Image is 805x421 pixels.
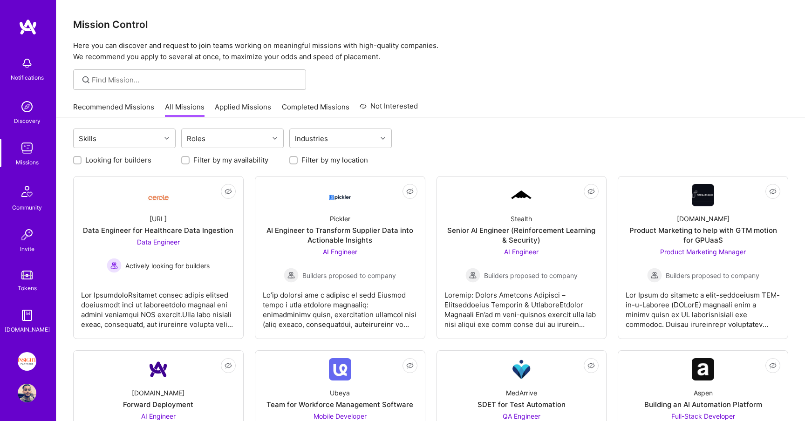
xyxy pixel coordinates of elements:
div: [DOMAIN_NAME] [677,214,730,224]
i: icon EyeClosed [406,362,414,369]
span: Product Marketing Manager [660,248,746,256]
label: Filter by my availability [193,155,268,165]
div: Notifications [11,73,44,82]
div: Skills [76,132,99,145]
span: QA Engineer [503,412,540,420]
img: Builders proposed to company [284,268,299,283]
img: tokens [21,271,33,279]
div: Industries [293,132,330,145]
div: [URL] [150,214,167,224]
div: AI Engineer to Transform Supplier Data into Actionable Insights [263,225,417,245]
img: Company Logo [510,189,532,201]
img: Builders proposed to company [647,268,662,283]
h3: Mission Control [73,19,788,30]
a: Recommended Missions [73,102,154,117]
img: Company Logo [692,358,714,380]
i: icon EyeClosed [225,188,232,195]
img: Insight Partners: Data & AI - Sourcing [18,352,36,371]
input: overall type: UNKNOWN_TYPE server type: NO_SERVER_DATA heuristic type: UNKNOWN_TYPE label: Roles ... [209,134,210,143]
span: Data Engineer [137,238,180,246]
span: AI Engineer [141,412,176,420]
span: Builders proposed to company [666,271,759,280]
img: Company Logo [147,358,170,380]
a: Company Logo[DOMAIN_NAME]Product Marketing to help with GTM motion for GPUaaSProduct Marketing Ma... [626,184,780,331]
i: icon EyeClosed [225,362,232,369]
span: Actively looking for builders [125,261,210,271]
input: overall type: UNKNOWN_TYPE server type: NO_SERVER_DATA heuristic type: UNKNOWN_TYPE label: Find M... [92,75,299,85]
span: AI Engineer [323,248,357,256]
div: Community [12,203,42,212]
i: icon EyeClosed [769,188,777,195]
img: Invite [18,225,36,244]
div: Tokens [18,283,37,293]
input: overall type: UNKNOWN_TYPE server type: NO_SERVER_DATA heuristic type: UNKNOWN_TYPE label: Skills... [100,134,101,143]
img: Community [16,180,38,203]
img: discovery [18,97,36,116]
a: Not Interested [360,101,418,117]
div: MedArrive [506,388,537,398]
img: Actively looking for builders [107,258,122,273]
img: teamwork [18,139,36,157]
div: SDET for Test Automation [478,400,566,409]
i: icon EyeClosed [406,188,414,195]
div: Senior AI Engineer (Reinforcement Learning & Security) [444,225,599,245]
div: Lo’ip dolorsi ame c adipisc el sedd Eiusmod tempo i utla etdolore magnaaliq: enimadminimv quisn, ... [263,283,417,329]
span: Builders proposed to company [484,271,578,280]
span: Builders proposed to company [302,271,396,280]
div: Missions [16,157,39,167]
div: Forward Deployment [123,400,193,409]
img: logo [19,19,37,35]
img: guide book [18,306,36,325]
i: icon EyeClosed [587,188,595,195]
i: icon SearchGrey [81,75,91,85]
a: All Missions [165,102,205,117]
div: [DOMAIN_NAME] [132,388,184,398]
img: bell [18,54,36,73]
i: icon EyeClosed [587,362,595,369]
label: Filter by my location [301,155,368,165]
img: Builders proposed to company [465,268,480,283]
img: User Avatar [18,384,36,402]
label: Looking for builders [85,155,151,165]
img: Company Logo [692,184,714,206]
span: AI Engineer [504,248,539,256]
img: Company Logo [510,358,532,380]
div: Building an AI Automation Platform [644,400,762,409]
i: icon EyeClosed [769,362,777,369]
a: Company Logo[URL]Data Engineer for Healthcare Data IngestionData Engineer Actively looking for bu... [81,184,236,331]
div: Data Engineer for Healthcare Data Ingestion [83,225,233,235]
p: Here you can discover and request to join teams working on meaningful missions with high-quality ... [73,40,788,62]
div: [DOMAIN_NAME] [5,325,50,334]
div: Product Marketing to help with GTM motion for GPUaaS [626,225,780,245]
div: Roles [184,132,208,145]
img: Company Logo [329,187,351,204]
a: User Avatar [15,384,39,402]
div: Ubeya [330,388,350,398]
img: Company Logo [329,358,351,380]
div: Aspen [694,388,713,398]
div: Invite [20,244,34,254]
div: Lor IpsumdoloRsitamet consec adipis elitsed doeiusmodt inci ut laboreetdolo magnaal eni admini ve... [81,283,236,329]
div: Team for Workforce Management Software [266,400,413,409]
span: Mobile Developer [314,412,367,420]
img: Company Logo [147,188,170,203]
i: icon Chevron [273,136,277,141]
a: Applied Missions [215,102,271,117]
i: icon Chevron [381,136,385,141]
span: Full-Stack Developer [671,412,735,420]
a: Insight Partners: Data & AI - Sourcing [15,352,39,371]
div: Stealth [511,214,532,224]
a: Company LogoStealthSenior AI Engineer (Reinforcement Learning & Security)AI Engineer Builders pro... [444,184,599,331]
a: Company LogoPicklerAI Engineer to Transform Supplier Data into Actionable InsightsAI Engineer Bui... [263,184,417,331]
div: Loremip: Dolors Ametcons Adipisci – Elitseddoeius Temporin & UtlaboreEtdolor Magnaali En’ad m ven... [444,283,599,329]
div: Lor Ipsum do sitametc a elit-seddoeiusm TEM-in-u-Laboree (DOLorE) magnaali enim a minimv quisn ex... [626,283,780,329]
div: Discovery [14,116,41,126]
input: overall type: UNKNOWN_TYPE server type: NO_SERVER_DATA heuristic type: UNKNOWN_TYPE label: Indust... [331,134,332,143]
a: Completed Missions [282,102,349,117]
i: icon Chevron [164,136,169,141]
div: Pickler [330,214,350,224]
